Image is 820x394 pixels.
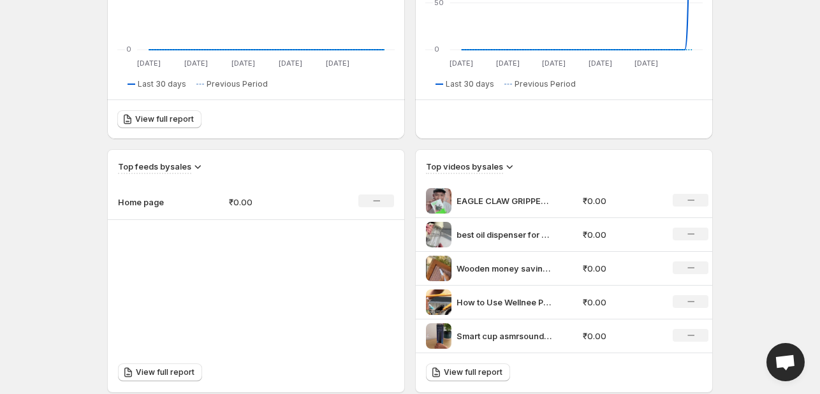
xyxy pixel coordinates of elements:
text: 0 [434,45,439,54]
span: Last 30 days [446,79,494,89]
p: best oil dispenser for kitchen use amazon meesho [457,228,552,241]
p: Wooden money saving Bank moneybank piggybank money box savings ksenterprisesmaujpur trending [457,262,552,275]
p: How to Use Wellnee Patches for Best Results - Wellnee Reviews [457,296,552,309]
img: Smart cup asmrsounds asmr satisfying smartgadgets smart drink cup flask new [426,323,451,349]
img: EAGLE CLAW GRIPPER - Hand Grip Strengthener eagleclawgripper handgrip thelooks fyp [426,188,451,214]
p: Smart cup asmrsounds asmr satisfying smartgadgets smart drink cup flask new [457,330,552,342]
p: ₹0.00 [229,196,319,208]
img: best oil dispenser for kitchen use amazon meesho [426,222,451,247]
text: [DATE] [184,59,208,68]
p: ₹0.00 [583,228,658,241]
span: View full report [135,114,194,124]
a: View full report [426,363,510,381]
text: [DATE] [634,59,658,68]
a: View full report [118,363,202,381]
text: [DATE] [326,59,349,68]
text: [DATE] [137,59,161,68]
a: View full report [117,110,201,128]
p: ₹0.00 [583,262,658,275]
text: [DATE] [279,59,302,68]
text: [DATE] [496,59,520,68]
p: Home page [118,196,182,208]
h3: Top videos by sales [426,160,503,173]
img: How to Use Wellnee Patches for Best Results - Wellnee Reviews [426,289,451,315]
text: [DATE] [450,59,473,68]
text: [DATE] [589,59,612,68]
div: Open chat [766,343,805,381]
span: Previous Period [515,79,576,89]
span: Last 30 days [138,79,186,89]
text: [DATE] [231,59,255,68]
span: View full report [444,367,502,377]
p: ₹0.00 [583,194,658,207]
h3: Top feeds by sales [118,160,191,173]
span: View full report [136,367,194,377]
p: ₹0.00 [583,330,658,342]
img: Wooden money saving Bank moneybank piggybank money box savings ksenterprisesmaujpur trending [426,256,451,281]
p: ₹0.00 [583,296,658,309]
span: Previous Period [207,79,268,89]
text: 0 [126,45,131,54]
p: EAGLE CLAW GRIPPER - Hand Grip Strengthener eagleclawgripper handgrip thelooks fyp [457,194,552,207]
text: [DATE] [542,59,566,68]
